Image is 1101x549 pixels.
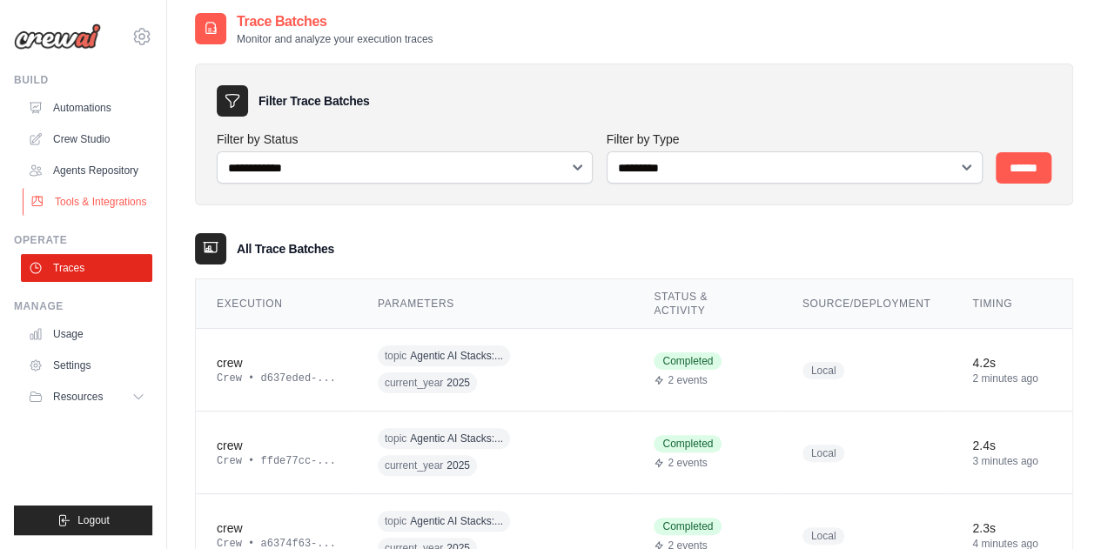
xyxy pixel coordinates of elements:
div: 2.4s [972,437,1051,454]
a: Automations [21,94,152,122]
th: Status & Activity [633,279,781,329]
a: Crew Studio [21,125,152,153]
div: Operate [14,233,152,247]
div: Crew • d637eded-... [217,372,336,385]
span: current_year [385,459,443,472]
span: topic [385,432,406,445]
span: Local [802,527,845,545]
span: Agentic AI Stacks:... [410,514,503,528]
span: 2025 [446,459,470,472]
button: Resources [21,383,152,411]
button: Logout [14,505,152,535]
div: crew [217,354,336,372]
a: Traces [21,254,152,282]
div: topic: Agentic AI Stacks: Why CrewAI is the best option., current_year: 2025 [378,343,612,397]
h3: Filter Trace Batches [258,92,369,110]
label: Filter by Status [217,131,593,148]
tr: View details for crew execution [196,412,1072,494]
span: Completed [654,352,722,370]
span: Completed [654,435,722,452]
span: Completed [654,518,722,535]
span: Agentic AI Stacks:... [410,432,503,445]
th: Parameters [357,279,633,329]
a: Tools & Integrations [23,188,154,216]
span: 2025 [446,376,470,390]
span: topic [385,349,406,363]
span: 2 events [668,373,707,387]
h2: Trace Batches [237,11,433,32]
span: Local [802,445,845,462]
th: Execution [196,279,357,329]
div: crew [217,437,336,454]
th: Timing [951,279,1072,329]
a: Usage [21,320,152,348]
div: 3 minutes ago [972,454,1051,468]
span: topic [385,514,406,528]
div: Build [14,73,152,87]
span: Local [802,362,845,379]
div: Manage [14,299,152,313]
div: 2 minutes ago [972,372,1051,385]
div: 4.2s [972,354,1051,372]
div: crew [217,519,336,537]
div: 2.3s [972,519,1051,537]
label: Filter by Type [607,131,983,148]
a: Agents Repository [21,157,152,184]
h3: All Trace Batches [237,240,334,258]
tr: View details for crew execution [196,329,1072,412]
p: Monitor and analyze your execution traces [237,32,433,46]
div: Crew • ffde77cc-... [217,454,336,468]
a: Settings [21,351,152,379]
span: Resources [53,390,103,404]
span: Agentic AI Stacks:... [410,349,503,363]
div: topic: Agentic AI Stacks: Why CrewAI is the best option., current_year: 2025 [378,425,612,479]
span: current_year [385,376,443,390]
img: Logo [14,23,101,50]
th: Source/Deployment [782,279,952,329]
span: 2 events [668,456,707,470]
span: Logout [77,513,110,527]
